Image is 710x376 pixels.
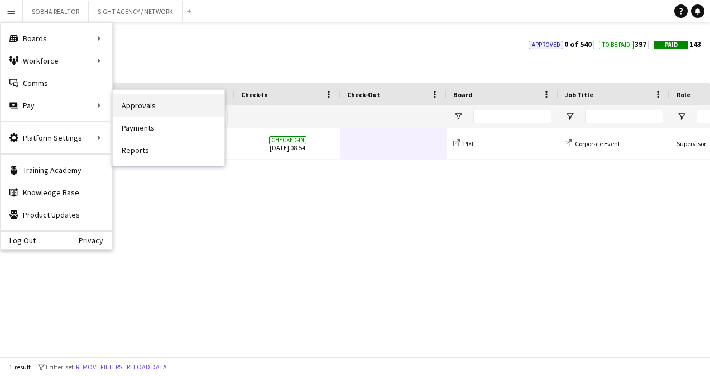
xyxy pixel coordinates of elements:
a: PIXL [453,139,475,148]
span: PIXL [463,139,475,148]
a: Approvals [113,94,224,117]
span: 0 of 540 [529,39,599,49]
a: Product Updates [1,204,112,226]
span: 397 [599,39,654,49]
a: Training Academy [1,159,112,181]
div: Pay [1,94,112,117]
span: Check-Out [347,90,380,99]
div: Platform Settings [1,127,112,149]
span: Check-In [241,90,268,99]
span: Role [677,90,690,99]
button: Remove filters [74,361,124,373]
span: 1 filter set [45,363,74,371]
input: Board Filter Input [473,110,551,123]
span: Board [453,90,473,99]
a: Comms [1,72,112,94]
button: Open Filter Menu [677,112,687,122]
div: Workforce [1,50,112,72]
span: [DATE] 08:54 [241,128,334,159]
input: Job Title Filter Input [585,110,663,123]
a: Payments [113,117,224,139]
a: Corporate Event [565,139,620,148]
button: Reload data [124,361,169,373]
button: Open Filter Menu [565,112,575,122]
a: Knowledge Base [1,181,112,204]
button: SIGHT AGENCY / NETWORK [89,1,183,22]
span: 143 [654,39,701,49]
a: Privacy [79,236,112,245]
a: Log Out [1,236,36,245]
span: Corporate Event [575,139,620,148]
button: Open Filter Menu [453,112,463,122]
span: To Be Paid [602,41,630,49]
div: Boards [1,27,112,50]
span: Paid [665,41,678,49]
span: Approved [532,41,560,49]
a: Reports [113,139,224,161]
span: Checked-in [269,136,306,144]
span: Job Title [565,90,593,99]
button: SOBHA REALTOR [23,1,89,22]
